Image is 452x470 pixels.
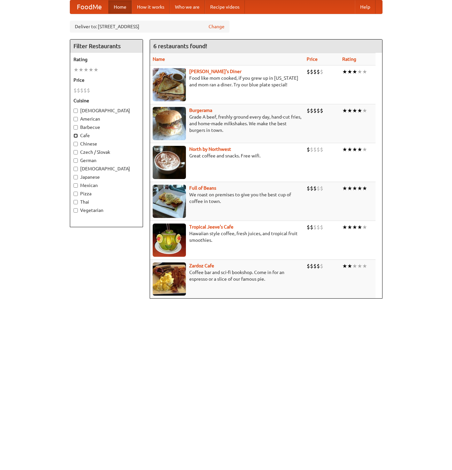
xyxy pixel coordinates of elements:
[313,224,317,231] li: $
[342,146,347,153] li: ★
[74,157,139,164] label: German
[74,167,78,171] input: [DEMOGRAPHIC_DATA]
[362,68,367,75] li: ★
[74,66,78,73] li: ★
[153,114,301,134] p: Grade A beef, freshly ground every day, hand-cut fries, and home-made milkshakes. We make the bes...
[320,107,323,114] li: $
[74,175,78,179] input: Japanese
[320,185,323,192] li: $
[74,207,139,214] label: Vegetarian
[74,183,78,188] input: Mexican
[74,132,139,139] label: Cafe
[74,199,139,205] label: Thai
[307,56,318,62] a: Price
[313,107,317,114] li: $
[153,269,301,282] p: Coffee bar and sci-fi bookshop. Come in for an espresso or a slice of our famous pie.
[189,263,214,268] b: Zardoz Cafe
[189,224,233,230] a: Tropical Jeeve's Cafe
[310,185,313,192] li: $
[74,134,78,138] input: Cafe
[74,190,139,197] label: Pizza
[347,224,352,231] li: ★
[74,125,78,130] input: Barbecue
[342,185,347,192] li: ★
[132,0,170,14] a: How it works
[70,40,143,53] h4: Filter Restaurants
[357,68,362,75] li: ★
[362,146,367,153] li: ★
[317,146,320,153] li: $
[189,185,216,191] a: Full of Beans
[74,97,139,104] h5: Cuisine
[74,56,139,63] h5: Rating
[74,117,78,121] input: American
[74,109,78,113] input: [DEMOGRAPHIC_DATA]
[342,68,347,75] li: ★
[342,262,347,270] li: ★
[355,0,376,14] a: Help
[189,146,231,152] a: North by Northwest
[313,185,317,192] li: $
[74,174,139,180] label: Japanese
[307,107,310,114] li: $
[307,224,310,231] li: $
[74,116,139,122] label: American
[320,146,323,153] li: $
[74,192,78,196] input: Pizza
[74,208,78,213] input: Vegetarian
[74,124,139,131] label: Barbecue
[347,107,352,114] li: ★
[347,262,352,270] li: ★
[313,262,317,270] li: $
[320,68,323,75] li: $
[347,185,352,192] li: ★
[357,185,362,192] li: ★
[310,224,313,231] li: $
[310,107,313,114] li: $
[362,224,367,231] li: ★
[83,87,87,94] li: $
[153,75,301,88] p: Food like mom cooked, if you grew up in [US_STATE] and mom ran a diner. Try our blue plate special!
[342,56,356,62] a: Rating
[153,152,301,159] p: Great coffee and snacks. Free wifi.
[70,21,229,33] div: Deliver to: [STREET_ADDRESS]
[153,56,165,62] a: Name
[170,0,205,14] a: Who we are
[74,141,139,147] label: Chinese
[74,150,78,154] input: Czech / Slovak
[74,77,139,83] h5: Price
[153,43,207,49] ng-pluralize: 6 restaurants found!
[357,107,362,114] li: ★
[347,68,352,75] li: ★
[352,107,357,114] li: ★
[317,224,320,231] li: $
[352,185,357,192] li: ★
[93,66,98,73] li: ★
[362,185,367,192] li: ★
[307,146,310,153] li: $
[74,142,78,146] input: Chinese
[108,0,132,14] a: Home
[77,87,80,94] li: $
[153,262,186,296] img: zardoz.jpg
[357,224,362,231] li: ★
[317,262,320,270] li: $
[307,185,310,192] li: $
[352,224,357,231] li: ★
[153,224,186,257] img: jeeves.jpg
[310,262,313,270] li: $
[74,158,78,163] input: German
[313,146,317,153] li: $
[352,146,357,153] li: ★
[74,87,77,94] li: $
[307,68,310,75] li: $
[74,107,139,114] label: [DEMOGRAPHIC_DATA]
[74,182,139,189] label: Mexican
[78,66,83,73] li: ★
[189,69,241,74] a: [PERSON_NAME]'s Diner
[342,107,347,114] li: ★
[153,68,186,101] img: sallys.jpg
[320,224,323,231] li: $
